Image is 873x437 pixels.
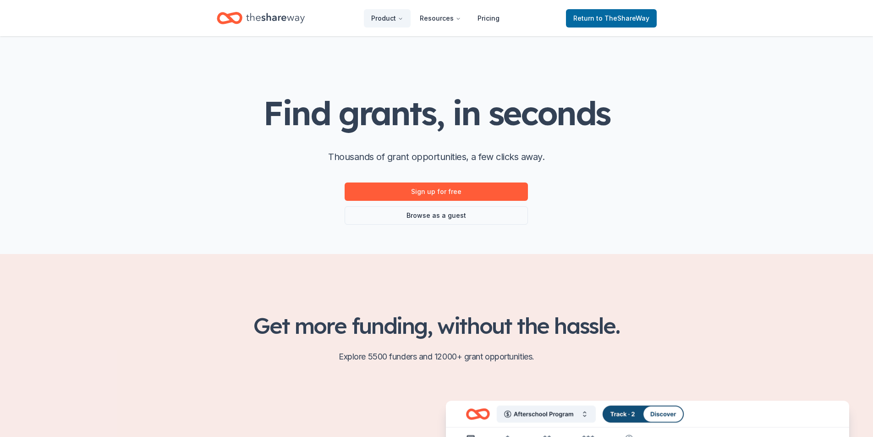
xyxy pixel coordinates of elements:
a: Browse as a guest [345,206,528,225]
span: to TheShareWay [596,14,649,22]
h2: Get more funding, without the hassle. [217,313,657,338]
a: Pricing [470,9,507,28]
p: Explore 5500 funders and 12000+ grant opportunities. [217,349,657,364]
span: Return [573,13,649,24]
button: Product [364,9,411,28]
p: Thousands of grant opportunities, a few clicks away. [328,149,544,164]
a: Sign up for free [345,183,528,201]
a: Home [217,7,305,29]
button: Resources [412,9,468,28]
nav: Main [364,7,507,29]
a: Returnto TheShareWay [566,9,657,28]
h1: Find grants, in seconds [263,95,609,131]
